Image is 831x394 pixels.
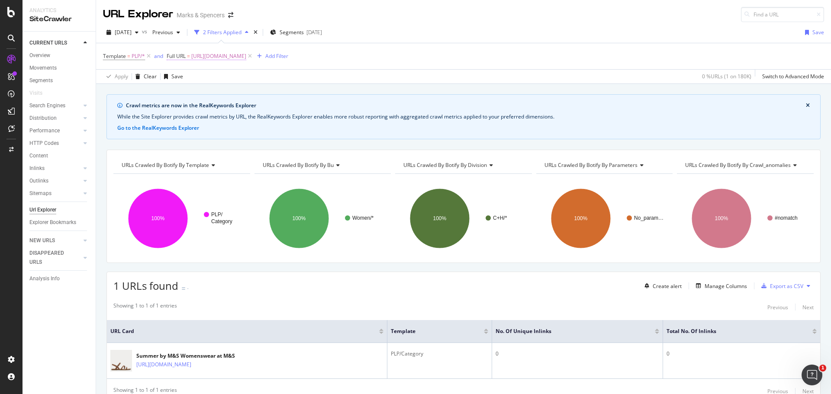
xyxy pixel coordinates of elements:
text: PLP/ [211,211,223,218]
span: PLP/* [132,50,145,62]
div: Visits [29,89,42,98]
div: Analytics [29,7,89,14]
div: 2 Filters Applied [203,29,242,36]
button: Create alert [641,279,682,293]
span: vs [142,28,149,35]
span: 1 URLs found [113,279,178,293]
div: HTTP Codes [29,139,59,148]
a: Url Explorer [29,205,90,215]
span: = [187,52,190,60]
button: [DATE] [103,26,142,39]
div: Analysis Info [29,274,60,283]
span: URLs Crawled By Botify By crawl_anomalies [685,161,791,169]
text: 100% [151,215,165,221]
div: Overview [29,51,50,60]
div: 0 [496,350,659,358]
button: close banner [804,100,812,111]
svg: A chart. [254,181,390,256]
button: Next [802,302,814,312]
div: Save [812,29,824,36]
h4: URLs Crawled By Botify By crawl_anomalies [683,158,806,172]
div: Performance [29,126,60,135]
div: URL Explorer [103,7,173,22]
span: Total No. of Inlinks [667,327,799,335]
div: Crawl metrics are now in the RealKeywords Explorer [126,102,806,109]
div: NEW URLS [29,236,55,245]
text: C+H/* [493,215,507,221]
span: No. of Unique Inlinks [496,327,642,335]
div: Add Filter [265,52,288,60]
div: Url Explorer [29,205,56,215]
div: A chart. [536,181,672,256]
div: SiteCrawler [29,14,89,24]
svg: A chart. [677,181,812,256]
div: arrow-right-arrow-left [228,12,233,18]
button: Save [161,70,183,83]
div: CURRENT URLS [29,38,67,48]
img: main image [110,346,132,375]
div: Segments [29,76,53,85]
a: Segments [29,76,90,85]
span: 1 [819,365,826,372]
a: Explorer Bookmarks [29,218,90,227]
a: Search Engines [29,101,81,110]
span: 2025 Oct. 4th [115,29,132,36]
div: Inlinks [29,164,45,173]
text: #nomatch [775,215,798,221]
span: [URL][DOMAIN_NAME] [191,50,246,62]
button: Manage Columns [692,281,747,291]
div: [DATE] [306,29,322,36]
text: 100% [433,215,447,221]
button: and [154,52,163,60]
a: Analysis Info [29,274,90,283]
span: Previous [149,29,173,36]
span: URLs Crawled By Botify By division [403,161,487,169]
svg: A chart. [395,181,531,256]
a: Performance [29,126,81,135]
text: 100% [292,215,306,221]
a: Sitemaps [29,189,81,198]
a: Visits [29,89,51,98]
div: Content [29,151,48,160]
button: Save [802,26,824,39]
div: Search Engines [29,101,65,110]
text: Women/* [352,215,374,221]
a: [URL][DOMAIN_NAME] [136,360,191,369]
button: Previous [149,26,184,39]
text: 100% [715,215,728,221]
text: Category [211,218,232,224]
h4: URLs Crawled By Botify By bu [261,158,383,172]
button: 2 Filters Applied [191,26,252,39]
a: Overview [29,51,90,60]
a: Content [29,151,90,160]
button: Export as CSV [758,279,803,293]
div: PLP/Category [391,350,488,358]
div: Switch to Advanced Mode [762,73,824,80]
a: DISAPPEARED URLS [29,249,81,267]
span: Segments [280,29,304,36]
div: Next [802,304,814,311]
svg: A chart. [113,181,249,256]
text: 100% [574,215,587,221]
div: 0 [667,350,817,358]
span: = [127,52,130,60]
div: - [187,285,189,292]
div: Summer by M&S Womenswear at M&S [136,352,235,360]
button: Switch to Advanced Mode [759,70,824,83]
div: Sitemaps [29,189,52,198]
div: Export as CSV [770,282,803,290]
div: Save [171,73,183,80]
a: Movements [29,64,90,73]
input: Find a URL [741,7,824,22]
text: No_param… [634,215,664,221]
div: Outlinks [29,176,48,186]
div: Create alert [653,282,682,290]
a: Outlinks [29,176,81,186]
a: CURRENT URLS [29,38,81,48]
a: NEW URLS [29,236,81,245]
div: Apply [115,73,128,80]
div: Marks & Spencers [177,11,225,19]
